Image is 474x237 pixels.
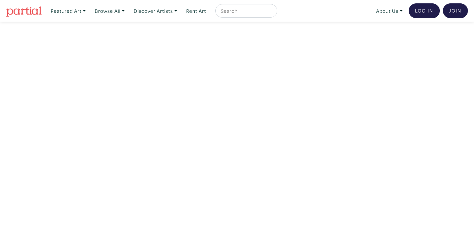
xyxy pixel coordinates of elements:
a: Log In [409,3,440,18]
a: Featured Art [48,4,89,18]
a: Discover Artists [131,4,180,18]
input: Search [220,7,271,15]
a: About Us [373,4,406,18]
a: Join [443,3,468,18]
a: Browse All [92,4,128,18]
a: Rent Art [183,4,209,18]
